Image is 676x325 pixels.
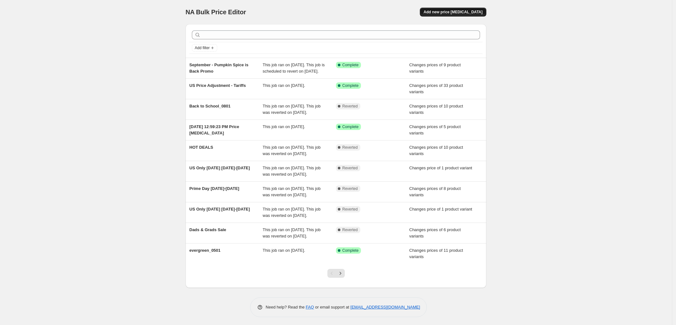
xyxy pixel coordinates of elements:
span: Reverted [342,145,358,150]
span: Changes prices of 10 product variants [409,145,463,156]
span: evergreen_0501 [189,248,220,253]
span: Changes prices of 33 product variants [409,83,463,94]
span: or email support at [314,305,351,309]
span: Changes prices of 8 product variants [409,186,461,197]
span: US Price Adjustment - Tariffs [189,83,246,88]
span: Complete [342,124,358,129]
button: Add filter [192,44,217,52]
span: US Only [DATE] [DATE]-[DATE] [189,166,250,170]
span: Reverted [342,166,358,171]
span: Reverted [342,186,358,191]
span: Reverted [342,104,358,109]
button: Next [336,269,345,278]
nav: Pagination [327,269,345,278]
span: This job ran on [DATE]. This job was reverted on [DATE]. [263,145,321,156]
span: Reverted [342,207,358,212]
span: Changes price of 1 product variant [409,166,472,170]
span: This job ran on [DATE]. [263,248,305,253]
span: Changes prices of 9 product variants [409,62,461,74]
span: This job ran on [DATE]. [263,124,305,129]
span: This job ran on [DATE]. This job was reverted on [DATE]. [263,104,321,115]
span: NA Bulk Price Editor [186,9,246,16]
span: Complete [342,83,358,88]
span: Add filter [195,45,210,50]
span: [DATE] 12:59:23 PM Price [MEDICAL_DATA] [189,124,239,135]
span: This job ran on [DATE]. This job is scheduled to revert on [DATE]. [263,62,325,74]
a: FAQ [306,305,314,309]
span: This job ran on [DATE]. [263,83,305,88]
span: September - Pumpkin Spice is Back Promo [189,62,248,74]
span: Changes prices of 10 product variants [409,104,463,115]
span: This job ran on [DATE]. This job was reverted on [DATE]. [263,186,321,197]
span: Changes price of 1 product variant [409,207,472,211]
span: HOT DEALS [189,145,213,150]
button: Add new price [MEDICAL_DATA] [420,8,486,16]
span: Dads & Grads Sale [189,227,226,232]
span: Complete [342,62,358,68]
span: This job ran on [DATE]. This job was reverted on [DATE]. [263,227,321,238]
span: Reverted [342,227,358,232]
span: Changes prices of 11 product variants [409,248,463,259]
span: US Only [DATE] [DATE]-[DATE] [189,207,250,211]
a: [EMAIL_ADDRESS][DOMAIN_NAME] [351,305,420,309]
span: Need help? Read the [266,305,306,309]
span: Complete [342,248,358,253]
span: This job ran on [DATE]. This job was reverted on [DATE]. [263,207,321,218]
span: This job ran on [DATE]. This job was reverted on [DATE]. [263,166,321,177]
span: Changes prices of 5 product variants [409,124,461,135]
span: Back to School_0801 [189,104,231,108]
span: Changes prices of 6 product variants [409,227,461,238]
span: Prime Day [DATE]-[DATE] [189,186,239,191]
span: Add new price [MEDICAL_DATA] [424,10,483,15]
